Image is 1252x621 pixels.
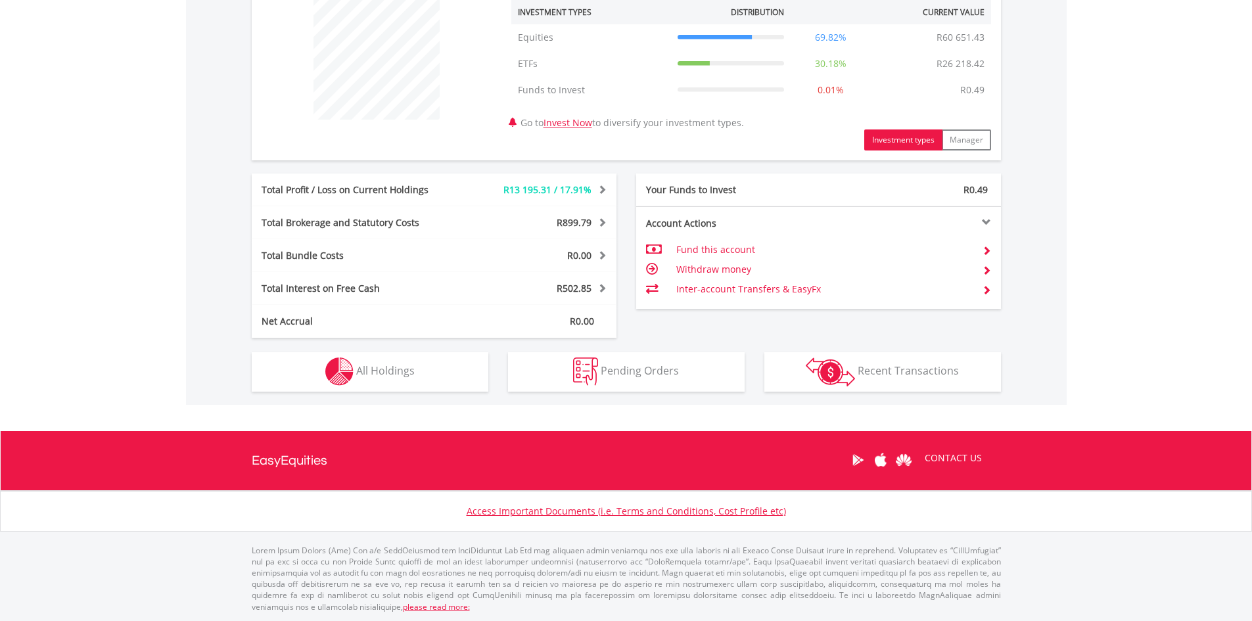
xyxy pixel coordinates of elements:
button: Manager [942,129,991,150]
img: transactions-zar-wht.png [806,357,855,386]
td: Inter-account Transfers & EasyFx [676,279,971,299]
td: Fund this account [676,240,971,260]
div: Total Bundle Costs [252,249,465,262]
a: EasyEquities [252,431,327,490]
button: Recent Transactions [764,352,1001,392]
a: please read more: [403,601,470,612]
span: All Holdings [356,363,415,378]
div: Total Brokerage and Statutory Costs [252,216,465,229]
a: CONTACT US [916,440,991,476]
span: R0.00 [570,315,594,327]
div: Net Accrual [252,315,465,328]
a: Apple [869,440,893,480]
img: pending_instructions-wht.png [573,357,598,386]
span: R0.00 [567,249,591,262]
td: R60 651.43 [930,24,991,51]
span: R13 195.31 / 17.91% [503,183,591,196]
img: holdings-wht.png [325,357,354,386]
span: R502.85 [557,282,591,294]
td: Withdraw money [676,260,971,279]
p: Lorem Ipsum Dolors (Ame) Con a/e SeddOeiusmod tem InciDiduntut Lab Etd mag aliquaen admin veniamq... [252,545,1001,612]
span: Pending Orders [601,363,679,378]
td: 0.01% [791,77,871,103]
a: Access Important Documents (i.e. Terms and Conditions, Cost Profile etc) [467,505,786,517]
td: 30.18% [791,51,871,77]
div: Total Profit / Loss on Current Holdings [252,183,465,196]
button: Investment types [864,129,942,150]
div: Total Interest on Free Cash [252,282,465,295]
a: Invest Now [544,116,592,129]
td: R26 218.42 [930,51,991,77]
td: Funds to Invest [511,77,671,103]
div: Your Funds to Invest [636,183,819,196]
td: Equities [511,24,671,51]
td: ETFs [511,51,671,77]
span: Recent Transactions [858,363,959,378]
button: Pending Orders [508,352,745,392]
div: Distribution [731,7,784,18]
div: Account Actions [636,217,819,230]
span: R899.79 [557,216,591,229]
a: Google Play [846,440,869,480]
span: R0.49 [963,183,988,196]
td: 69.82% [791,24,871,51]
a: Huawei [893,440,916,480]
td: R0.49 [954,77,991,103]
button: All Holdings [252,352,488,392]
